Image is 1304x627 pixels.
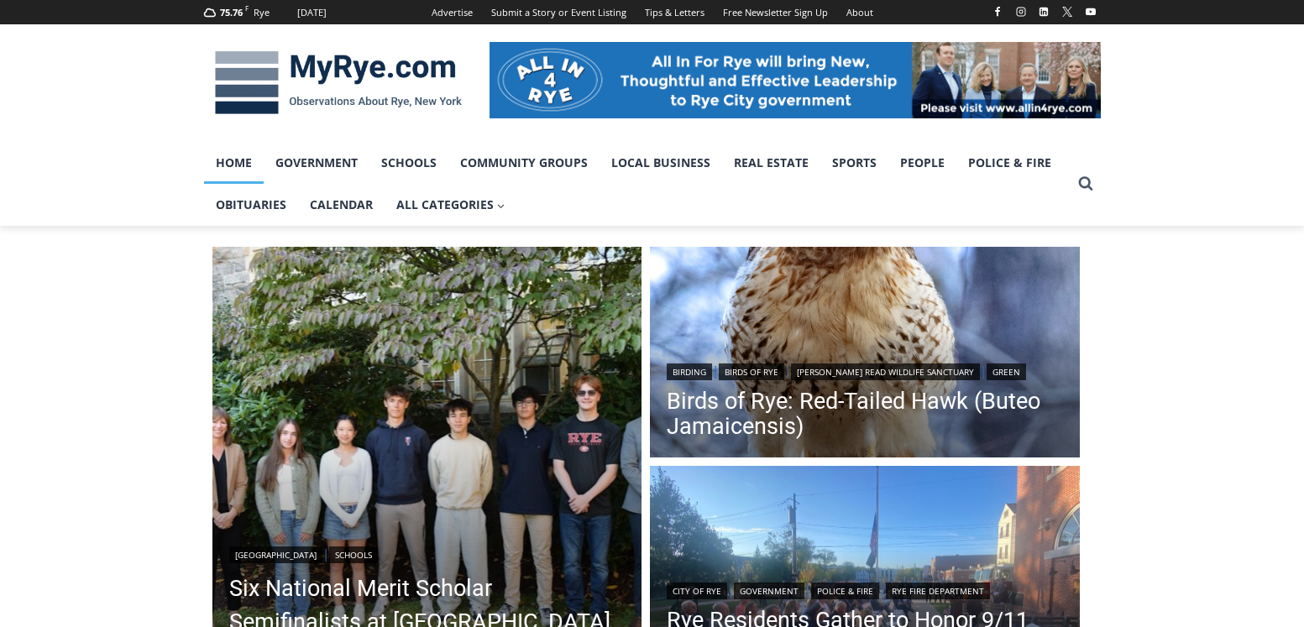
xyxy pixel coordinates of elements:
[650,247,1080,462] img: (PHOTO: Red-Tailed Hawk (Buteo Jamaicensis) at the Edith G. Read Wildlife Sanctuary in Rye, New Y...
[791,363,980,380] a: [PERSON_NAME] Read Wildlife Sanctuary
[650,247,1080,462] a: Read More Birds of Rye: Red-Tailed Hawk (Buteo Jamaicensis)
[369,142,448,184] a: Schools
[667,583,727,599] a: City of Rye
[490,42,1101,118] img: All in for Rye
[1057,2,1077,22] a: X
[229,546,322,563] a: [GEOGRAPHIC_DATA]
[734,583,804,599] a: Government
[229,543,626,563] div: |
[719,363,784,380] a: Birds of Rye
[987,2,1008,22] a: Facebook
[448,142,600,184] a: Community Groups
[987,363,1026,380] a: Green
[264,142,369,184] a: Government
[811,583,879,599] a: Police & Fire
[888,142,956,184] a: People
[722,142,820,184] a: Real Estate
[220,6,243,18] span: 75.76
[329,546,378,563] a: Schools
[385,184,517,226] a: All Categories
[1071,169,1101,199] button: View Search Form
[204,39,473,127] img: MyRye.com
[886,583,990,599] a: Rye Fire Department
[254,5,270,20] div: Rye
[298,184,385,226] a: Calendar
[204,142,1071,227] nav: Primary Navigation
[297,5,327,20] div: [DATE]
[667,579,1063,599] div: | | |
[600,142,722,184] a: Local Business
[667,363,712,380] a: Birding
[667,389,1063,439] a: Birds of Rye: Red-Tailed Hawk (Buteo Jamaicensis)
[396,196,505,214] span: All Categories
[1011,2,1031,22] a: Instagram
[820,142,888,184] a: Sports
[1034,2,1054,22] a: Linkedin
[204,184,298,226] a: Obituaries
[1081,2,1101,22] a: YouTube
[245,3,249,13] span: F
[667,360,1063,380] div: | | |
[956,142,1063,184] a: Police & Fire
[204,142,264,184] a: Home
